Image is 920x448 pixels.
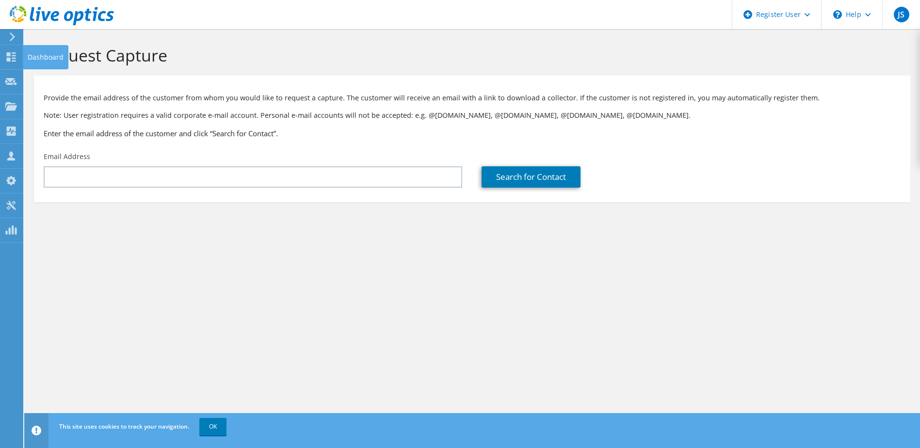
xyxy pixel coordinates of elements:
label: Email Address [44,152,90,161]
p: Provide the email address of the customer from whom you would like to request a capture. The cust... [44,93,901,103]
p: Note: User registration requires a valid corporate e-mail account. Personal e-mail accounts will ... [44,110,901,121]
a: OK [199,418,226,435]
span: This site uses cookies to track your navigation. [59,422,189,431]
svg: \n [833,10,842,19]
span: JS [894,7,909,22]
a: Search for Contact [482,166,581,188]
h1: Request Capture [39,45,901,65]
h3: Enter the email address of the customer and click “Search for Contact”. [44,128,901,139]
div: Dashboard [23,45,68,69]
